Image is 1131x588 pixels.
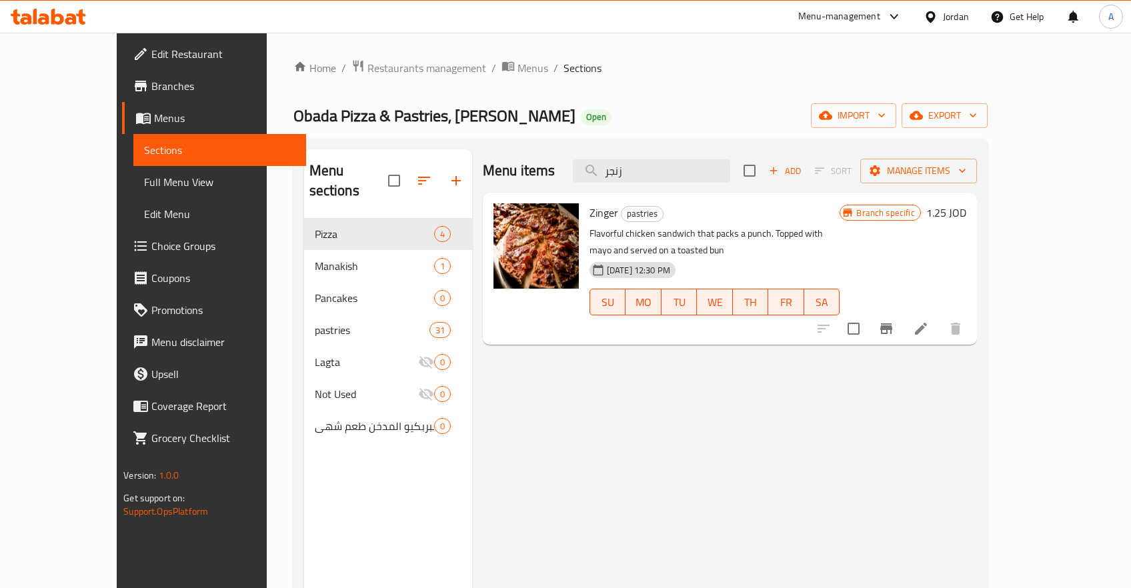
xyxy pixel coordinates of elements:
span: Edit Restaurant [151,46,295,62]
span: export [912,107,977,124]
button: Branch-specific-item [870,313,902,345]
span: Branches [151,78,295,94]
div: items [434,386,451,402]
span: Get support on: [123,489,185,507]
div: Menu-management [798,9,880,25]
span: Select to update [840,315,868,343]
h6: 1.25 JOD [926,203,966,222]
div: Manakish1 [304,250,472,282]
span: Add item [764,161,806,181]
span: 0 [435,420,450,433]
div: Lagta0 [304,346,472,378]
a: Coupons [122,262,305,294]
span: TH [738,293,764,312]
button: Add section [440,165,472,197]
span: Choice Groups [151,238,295,254]
span: pastries [315,322,429,338]
div: items [429,322,451,338]
span: Restaurants management [367,60,486,76]
span: Obada Pizza & Pastries, [PERSON_NAME] [293,101,576,131]
li: / [491,60,496,76]
span: Add [767,163,803,179]
h2: Menu sections [309,161,388,201]
a: Upsell [122,358,305,390]
span: A [1108,9,1114,24]
div: Pizza4 [304,218,472,250]
span: Upsell [151,366,295,382]
a: Promotions [122,294,305,326]
div: Open [581,109,612,125]
span: 0 [435,388,450,401]
span: Select section first [806,161,860,181]
span: بيتزا الدجاج بالبربكيو المدخن طعم شهي [315,418,434,434]
span: 0 [435,292,450,305]
li: / [341,60,346,76]
p: Flavorful chicken sandwich that packs a punch. Topped with mayo and served on a toasted bun [590,225,840,259]
button: TU [662,289,698,315]
div: Lagta [315,354,418,370]
a: Support.OpsPlatform [123,503,208,520]
button: FR [768,289,804,315]
span: Open [581,111,612,123]
span: Manakish [315,258,434,274]
span: Zinger [590,203,618,223]
span: Manage items [871,163,966,179]
span: Sort sections [408,165,440,197]
span: TU [667,293,692,312]
a: Menu disclaimer [122,326,305,358]
a: Full Menu View [133,166,305,198]
span: Coupons [151,270,295,286]
button: MO [626,289,662,315]
span: import [822,107,886,124]
a: Coverage Report [122,390,305,422]
span: Not Used [315,386,418,402]
button: export [902,103,988,128]
span: SU [596,293,620,312]
a: Edit Restaurant [122,38,305,70]
button: SU [590,289,626,315]
div: Pancakes [315,290,434,306]
span: FR [774,293,799,312]
span: MO [631,293,656,312]
li: / [553,60,558,76]
button: Manage items [860,159,977,183]
a: Restaurants management [351,59,486,77]
a: Home [293,60,336,76]
div: pastries31 [304,314,472,346]
div: Not Used0 [304,378,472,410]
span: Select all sections [380,167,408,195]
span: Version: [123,467,156,484]
button: TH [733,289,769,315]
a: Menus [122,102,305,134]
button: import [811,103,896,128]
span: [DATE] 12:30 PM [602,264,676,277]
a: Edit Menu [133,198,305,230]
span: 1.0.0 [159,467,179,484]
div: بيتزا الدجاج بالبربكيو المدخن طعم شهي0 [304,410,472,442]
span: Menus [154,110,295,126]
span: 0 [435,356,450,369]
a: Sections [133,134,305,166]
div: items [434,418,451,434]
span: Pizza [315,226,434,242]
span: pastries [622,206,663,221]
button: SA [804,289,840,315]
a: Edit menu item [913,321,929,337]
a: Branches [122,70,305,102]
span: Menu disclaimer [151,334,295,350]
span: Edit Menu [144,206,295,222]
span: Menus [517,60,548,76]
div: pastries [621,206,664,222]
span: SA [810,293,835,312]
span: 4 [435,228,450,241]
span: Grocery Checklist [151,430,295,446]
span: Branch specific [851,207,920,219]
a: Menus [501,59,548,77]
a: Grocery Checklist [122,422,305,454]
div: items [434,290,451,306]
h2: Menu items [483,161,555,181]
